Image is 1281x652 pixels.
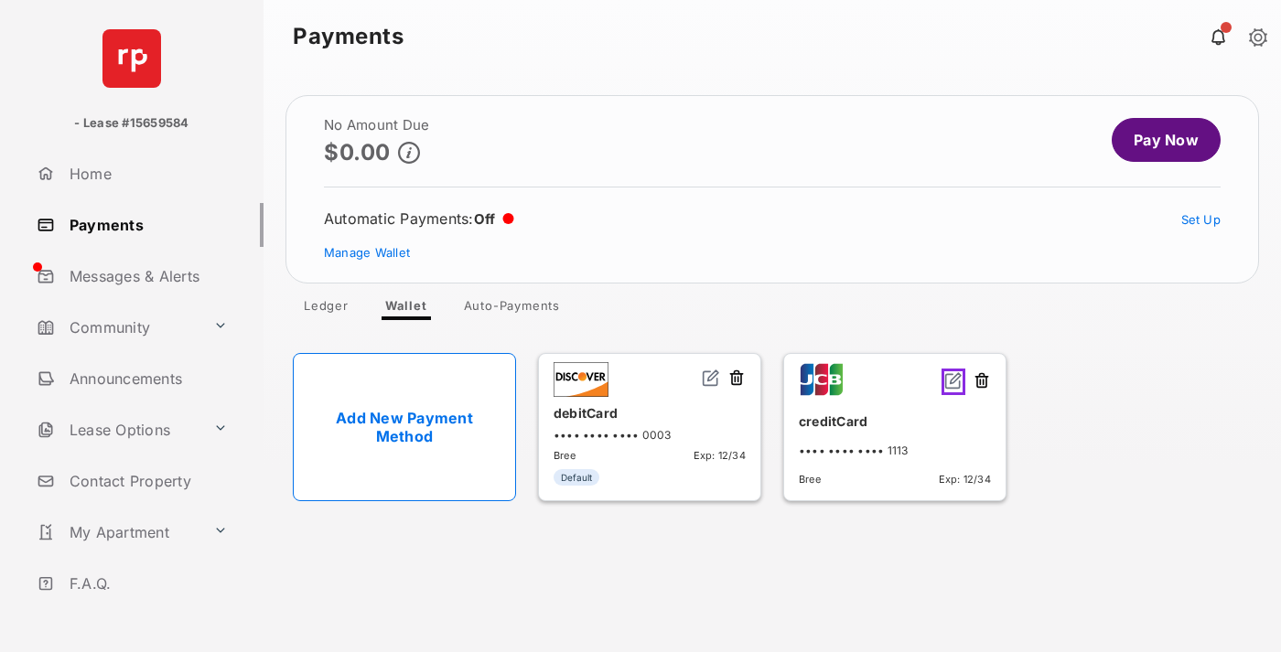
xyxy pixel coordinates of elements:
div: creditCard [799,406,991,436]
img: svg+xml;base64,PHN2ZyB4bWxucz0iaHR0cDovL3d3dy53My5vcmcvMjAwMC9zdmciIHdpZHRoPSI2NCIgaGVpZ2h0PSI2NC... [102,29,161,88]
a: Add New Payment Method [293,353,516,501]
div: •••• •••• •••• 0003 [554,428,746,442]
span: Bree [554,449,576,462]
span: Exp: 12/34 [694,449,746,462]
a: Ledger [289,298,363,320]
a: Payments [29,203,264,247]
a: Contact Property [29,459,264,503]
a: Messages & Alerts [29,254,264,298]
a: F.A.Q. [29,561,264,605]
a: Community [29,305,206,349]
a: Auto-Payments [449,298,575,320]
a: Lease Options [29,408,206,452]
p: $0.00 [324,140,391,165]
span: Bree [799,473,821,486]
a: Manage Wallet [324,245,410,260]
a: Announcements [29,357,264,401]
div: debitCard [554,398,746,428]
div: Automatic Payments : [324,209,514,228]
p: - Lease #15659584 [74,114,188,133]
a: My Apartment [29,510,206,554]
span: Off [474,210,496,228]
img: svg+xml;base64,PHN2ZyB2aWV3Qm94PSIwIDAgMjQgMjQiIHdpZHRoPSIxNiIgaGVpZ2h0PSIxNiIgZmlsbD0ibm9uZSIgeG... [944,371,963,390]
a: Home [29,152,264,196]
strong: Payments [293,26,404,48]
h2: No Amount Due [324,118,429,133]
div: •••• •••• •••• 1113 [799,444,991,457]
a: Wallet [371,298,442,320]
a: Set Up [1181,212,1222,227]
span: Exp: 12/34 [939,473,991,486]
img: svg+xml;base64,PHN2ZyB2aWV3Qm94PSIwIDAgMjQgMjQiIHdpZHRoPSIxNiIgaGVpZ2h0PSIxNiIgZmlsbD0ibm9uZSIgeG... [702,369,720,387]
